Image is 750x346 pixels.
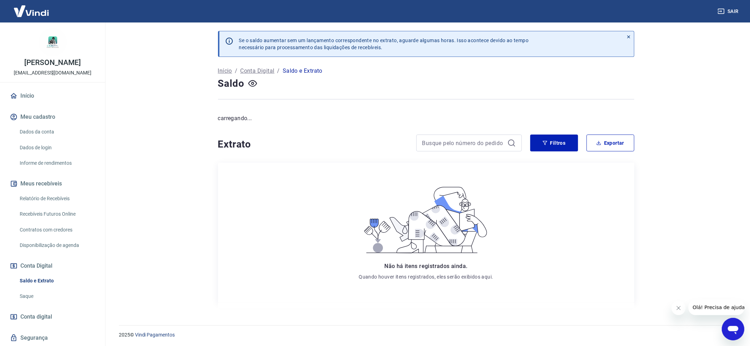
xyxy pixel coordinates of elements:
[283,67,322,75] p: Saldo e Extrato
[688,300,744,315] iframe: Mensagem da empresa
[239,37,529,51] p: Se o saldo aumentar sem um lançamento correspondente no extrato, aguarde algumas horas. Isso acon...
[218,114,634,123] p: carregando...
[17,191,97,206] a: Relatório de Recebíveis
[17,156,97,170] a: Informe de rendimentos
[8,88,97,104] a: Início
[218,77,244,91] h4: Saldo
[422,138,505,148] input: Busque pelo número do pedido
[8,258,97,274] button: Conta Digital
[39,28,67,56] img: 05ab7263-a09e-433c-939c-41b569d985b7.jpeg
[716,5,742,18] button: Sair
[672,301,686,315] iframe: Fechar mensagem
[135,332,175,338] a: Vindi Pagamentos
[8,309,97,325] a: Conta digital
[384,263,467,269] span: Não há itens registrados ainda.
[722,318,744,340] iframe: Botão para abrir a janela de mensagens
[17,141,97,155] a: Dados de login
[17,274,97,288] a: Saldo e Extrato
[218,137,408,151] h4: Extrato
[8,0,54,22] img: Vindi
[277,67,280,75] p: /
[586,135,634,151] button: Exportar
[14,69,91,77] p: [EMAIL_ADDRESS][DOMAIN_NAME]
[24,59,81,66] p: [PERSON_NAME]
[17,289,97,303] a: Saque
[17,125,97,139] a: Dados da conta
[17,223,97,237] a: Contratos com credores
[8,176,97,191] button: Meus recebíveis
[4,5,59,11] span: Olá! Precisa de ajuda?
[17,207,97,221] a: Recebíveis Futuros Online
[17,238,97,253] a: Disponibilização de agenda
[359,273,493,280] p: Quando houver itens registrados, eles serão exibidos aqui.
[530,135,578,151] button: Filtros
[8,109,97,125] button: Meu cadastro
[20,312,52,322] span: Conta digital
[235,67,237,75] p: /
[218,67,232,75] a: Início
[8,330,97,346] a: Segurança
[119,331,733,339] p: 2025 ©
[240,67,274,75] a: Conta Digital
